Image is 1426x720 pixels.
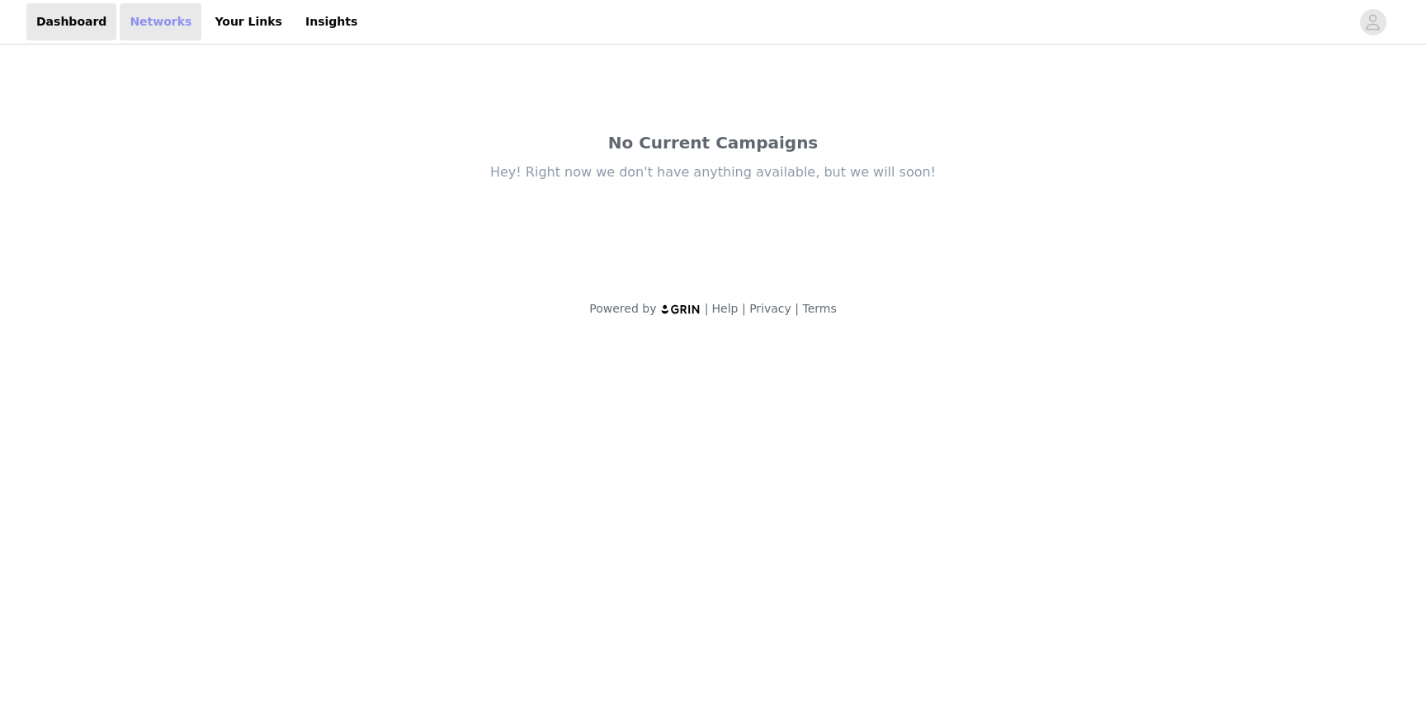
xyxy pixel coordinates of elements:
[589,302,656,315] span: Powered by
[295,3,367,40] a: Insights
[120,3,201,40] a: Networks
[26,3,116,40] a: Dashboard
[366,130,1060,155] div: No Current Campaigns
[660,304,701,314] img: logo
[802,302,836,315] a: Terms
[366,163,1060,181] div: Hey! Right now we don't have anything available, but we will soon!
[705,302,709,315] span: |
[205,3,292,40] a: Your Links
[749,302,791,315] a: Privacy
[1365,9,1381,35] div: avatar
[712,302,739,315] a: Help
[742,302,746,315] span: |
[795,302,799,315] span: |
